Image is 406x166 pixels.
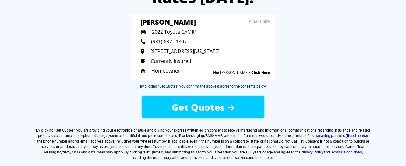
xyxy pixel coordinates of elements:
sapn: Edit Info [254,19,270,24]
button: Get Quotes [142,96,264,118]
span: [STREET_ADDRESS][US_STATE] [151,48,220,55]
div: By clicking "Get Quotes" you confirm the above & agree to the consents below [140,84,266,89]
a: Terms & Conditions [330,150,362,154]
span: Currently Insured [151,58,191,64]
a: Privacy Policy [300,150,324,154]
span: Homeowner [151,67,180,74]
span: (931) 637 - 1807 [151,38,187,45]
span: Get Quotes [172,101,225,114]
label: By clicking " ", you are providing your electronic signature and giving your express written e-si... [36,128,370,161]
span: 2022 Toyota CAMRY [152,28,197,35]
span: Get Quotes [56,128,74,132]
a: marketing partners (listed here) [314,134,365,138]
h3: [PERSON_NAME] [141,17,230,23]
